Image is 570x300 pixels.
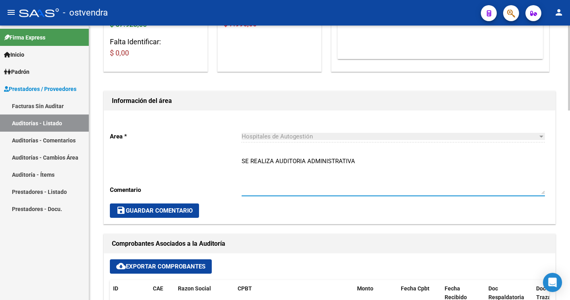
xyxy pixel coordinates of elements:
[116,205,126,215] mat-icon: save
[113,285,118,292] span: ID
[112,95,547,107] h1: Información del área
[4,50,24,59] span: Inicio
[153,285,163,292] span: CAE
[6,8,16,17] mat-icon: menu
[554,8,564,17] mat-icon: person
[242,133,313,140] span: Hospitales de Autogestión
[178,285,211,292] span: Razon Social
[63,4,108,22] span: - ostvendra
[116,263,205,270] span: Exportar Comprobantes
[110,259,212,274] button: Exportar Comprobantes
[543,273,562,292] div: Open Intercom Messenger
[110,203,199,218] button: Guardar Comentario
[116,261,126,271] mat-icon: cloud_download
[238,285,252,292] span: CPBT
[4,85,76,93] span: Prestadores / Proveedores
[401,285,429,292] span: Fecha Cpbt
[110,186,242,194] p: Comentario
[110,36,201,59] h3: Falta Identificar:
[357,285,373,292] span: Monto
[110,132,242,141] p: Area *
[110,49,129,57] span: $ 0,00
[4,33,45,42] span: Firma Express
[116,207,193,214] span: Guardar Comentario
[112,237,547,250] h1: Comprobantes Asociados a la Auditoría
[4,67,29,76] span: Padrón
